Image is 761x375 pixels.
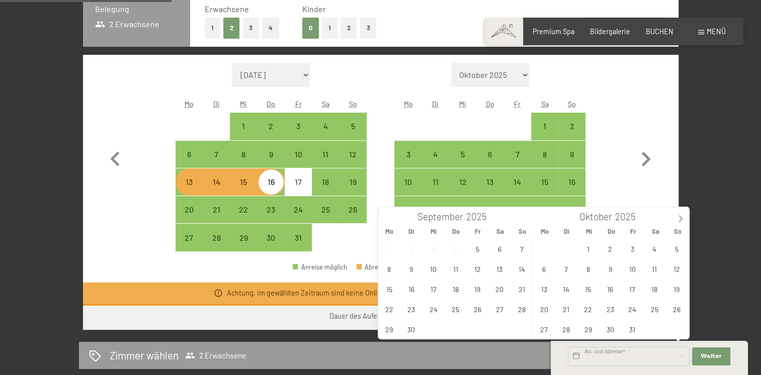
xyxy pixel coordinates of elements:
[339,113,366,140] div: Sun Oct 05 2025
[423,150,448,175] div: 4
[531,196,558,223] div: Sat Nov 22 2025
[339,141,366,168] div: Sun Oct 12 2025
[417,212,463,222] span: September
[490,259,510,278] span: September 13, 2025
[379,259,399,278] span: September 8, 2025
[556,228,578,235] span: Di
[556,319,576,339] span: Oktober 28, 2025
[578,319,598,339] span: Oktober 29, 2025
[286,234,311,259] div: 31
[532,122,557,147] div: 1
[230,113,257,140] div: Anreise möglich
[110,348,179,362] h2: Zimmer wählen
[667,279,687,299] span: Oktober 19, 2025
[531,113,558,140] div: Sat Nov 01 2025
[449,141,476,168] div: Anreise möglich
[449,168,476,196] div: Wed Nov 12 2025
[259,122,284,147] div: 2
[231,234,256,259] div: 29
[631,63,660,252] button: Nächster Monat
[559,122,584,147] div: 2
[623,319,642,339] span: Oktober 31, 2025
[579,212,612,222] span: Oktober
[533,27,574,36] a: Premium Spa
[302,4,326,14] span: Kinder
[477,178,502,203] div: 13
[666,228,689,235] span: So
[203,168,230,196] div: Tue Oct 14 2025
[558,141,585,168] div: Anreise möglich
[645,299,664,319] span: Oktober 25, 2025
[531,113,558,140] div: Anreise möglich
[203,196,230,223] div: Anreise möglich
[476,168,503,196] div: Thu Nov 13 2025
[176,224,203,251] div: Mon Oct 27 2025
[512,239,532,258] span: September 7, 2025
[394,196,421,223] div: Mon Nov 17 2025
[511,228,533,235] span: So
[424,299,443,319] span: September 24, 2025
[312,168,339,196] div: Sat Oct 18 2025
[258,196,285,223] div: Anreise möglich
[378,228,400,235] span: Mo
[313,122,338,147] div: 4
[459,100,466,108] abbr: Mittwoch
[490,239,510,258] span: September 6, 2025
[424,259,443,278] span: September 10, 2025
[449,168,476,196] div: Anreise möglich
[203,224,230,251] div: Tue Oct 28 2025
[226,288,547,298] div: Achtung, im gewählten Zeitraum sind keine Online-Buchungen möglich. .
[204,206,229,231] div: 21
[379,319,399,339] span: September 29, 2025
[230,113,257,140] div: Wed Oct 01 2025
[258,141,285,168] div: Anreise möglich
[503,196,531,223] div: Anreise möglich
[467,228,489,235] span: Fr
[401,259,421,278] span: September 9, 2025
[400,228,422,235] span: Di
[424,279,443,299] span: September 17, 2025
[449,141,476,168] div: Wed Nov 05 2025
[302,18,319,38] button: 0
[559,178,584,203] div: 16
[313,206,338,231] div: 25
[231,150,256,175] div: 8
[230,168,257,196] div: Anreise nicht möglich
[559,206,584,231] div: 23
[258,196,285,223] div: Thu Oct 23 2025
[95,4,178,15] h3: Belegung
[623,279,642,299] span: Oktober 17, 2025
[403,100,412,108] abbr: Montag
[532,206,557,231] div: 22
[230,196,257,223] div: Anreise möglich
[477,150,502,175] div: 6
[230,141,257,168] div: Wed Oct 08 2025
[231,122,256,147] div: 1
[422,141,449,168] div: Tue Nov 04 2025
[578,299,598,319] span: Oktober 22, 2025
[534,228,556,235] span: Mo
[394,141,421,168] div: Mon Nov 03 2025
[556,279,576,299] span: Oktober 14, 2025
[450,206,475,231] div: 19
[177,178,202,203] div: 13
[446,279,465,299] span: September 18, 2025
[176,224,203,251] div: Anreise möglich
[185,100,194,108] abbr: Montag
[312,113,339,140] div: Anreise möglich
[423,206,448,231] div: 18
[601,299,620,319] span: Oktober 23, 2025
[395,150,420,175] div: 3
[622,228,644,235] span: Fr
[340,178,365,203] div: 19
[312,113,339,140] div: Sat Oct 04 2025
[339,113,366,140] div: Anreise möglich
[601,239,620,258] span: Oktober 2, 2025
[531,168,558,196] div: Anreise möglich
[532,150,557,175] div: 8
[463,211,496,222] input: Year
[259,234,284,259] div: 30
[177,206,202,231] div: 20
[504,178,530,203] div: 14
[532,178,557,203] div: 15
